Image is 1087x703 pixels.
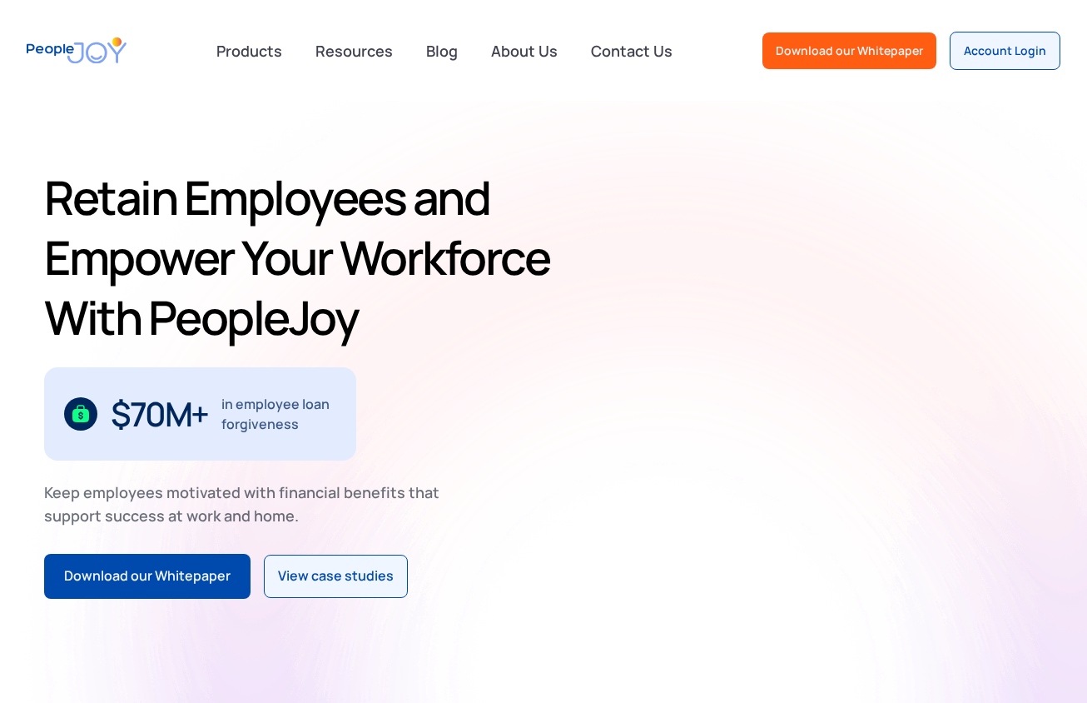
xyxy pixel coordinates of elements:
a: View case studies [264,555,408,598]
div: Account Login [964,42,1046,59]
a: Download our Whitepaper [762,32,936,69]
a: Resources [305,32,403,69]
a: About Us [481,32,568,69]
a: home [27,27,127,74]
div: View case studies [278,566,394,587]
div: Download our Whitepaper [776,42,923,59]
div: in employee loan forgiveness [221,394,337,434]
a: Blog [416,32,468,69]
div: Download our Whitepaper [64,566,231,587]
h1: Retain Employees and Empower Your Workforce With PeopleJoy [44,167,563,347]
div: 1 / 3 [44,367,356,461]
a: Contact Us [581,32,682,69]
div: $70M+ [111,401,208,427]
a: Download our Whitepaper [44,554,251,599]
div: Keep employees motivated with financial benefits that support success at work and home. [44,481,454,527]
div: Products [206,34,292,67]
a: Account Login [950,32,1060,70]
